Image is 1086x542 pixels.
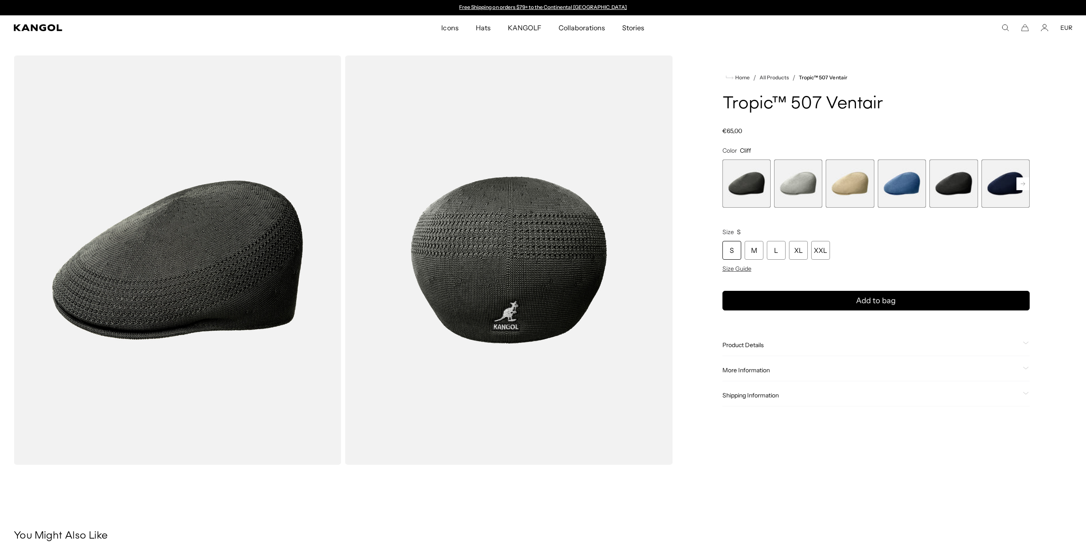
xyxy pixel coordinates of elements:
[441,15,458,40] span: Icons
[745,241,763,260] div: M
[559,15,605,40] span: Collaborations
[722,147,737,154] span: Color
[459,4,627,10] a: Free Shipping on orders $79+ to the Continental [GEOGRAPHIC_DATA]
[722,72,1030,83] nav: breadcrumbs
[811,241,830,260] div: XXL
[826,159,874,208] label: Beige
[722,366,1019,374] span: More Information
[750,72,756,83] li: /
[14,55,673,465] product-gallery: Gallery Viewer
[1002,24,1009,32] summary: Search here
[929,159,978,208] label: Black
[14,24,293,31] a: Kangol
[878,159,926,208] div: 4 of 9
[856,295,896,307] span: Add to bag
[799,75,847,81] a: Tropic™ 507 Ventair
[878,159,926,208] label: DENIM BLUE
[722,391,1019,399] span: Shipping Information
[14,55,341,465] img: color-cliff
[734,75,750,81] span: Home
[774,159,822,208] div: 2 of 9
[789,72,795,83] li: /
[722,291,1030,310] button: Add to bag
[981,159,1030,208] div: 6 of 9
[433,15,467,40] a: Icons
[476,15,491,40] span: Hats
[455,4,631,11] div: Announcement
[1021,24,1029,32] button: Cart
[722,159,771,208] div: 1 of 9
[722,265,751,272] span: Size Guide
[345,55,673,465] img: color-cliff
[467,15,499,40] a: Hats
[455,4,631,11] div: 1 of 2
[737,228,741,236] span: S
[722,241,741,260] div: S
[722,127,742,135] span: €65,00
[740,147,751,154] span: Cliff
[760,75,789,81] a: All Products
[722,228,734,236] span: Size
[722,159,771,208] label: Cliff
[789,241,808,260] div: XL
[1041,24,1048,32] a: Account
[722,341,1019,349] span: Product Details
[614,15,653,40] a: Stories
[774,159,822,208] label: Moonstruck
[455,4,631,11] slideshow-component: Announcement bar
[981,159,1030,208] label: Navy
[508,15,542,40] span: KANGOLF
[550,15,614,40] a: Collaborations
[726,74,750,81] a: Home
[622,15,644,40] span: Stories
[1060,24,1072,32] button: EUR
[767,241,786,260] div: L
[722,95,1030,113] h1: Tropic™ 507 Ventair
[499,15,550,40] a: KANGOLF
[826,159,874,208] div: 3 of 9
[929,159,978,208] div: 5 of 9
